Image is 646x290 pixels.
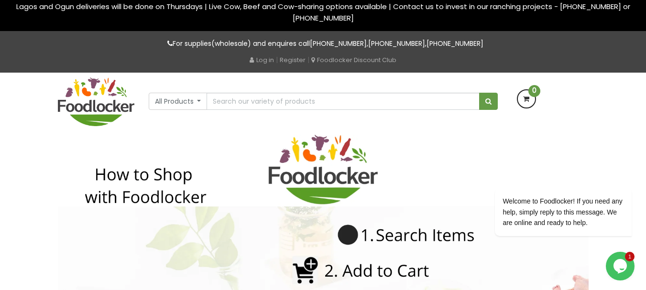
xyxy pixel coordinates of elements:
[307,55,309,64] span: |
[58,77,134,126] img: FoodLocker
[368,39,425,48] a: [PHONE_NUMBER]
[606,252,636,280] iframe: chat widget
[149,93,208,110] button: All Products
[250,55,274,64] a: Log in
[280,55,306,64] a: Register
[58,38,589,49] p: For supplies(wholesale) and enquires call , ,
[276,55,278,64] span: |
[207,93,479,110] input: Search our variety of products
[464,50,636,247] iframe: chat widget
[427,39,483,48] a: [PHONE_NUMBER]
[311,55,396,64] a: Foodlocker Discount Club
[16,1,630,23] span: Lagos and Ogun deliveries will be done on Thursdays | Live Cow, Beef and Cow-sharing options avai...
[310,39,367,48] a: [PHONE_NUMBER]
